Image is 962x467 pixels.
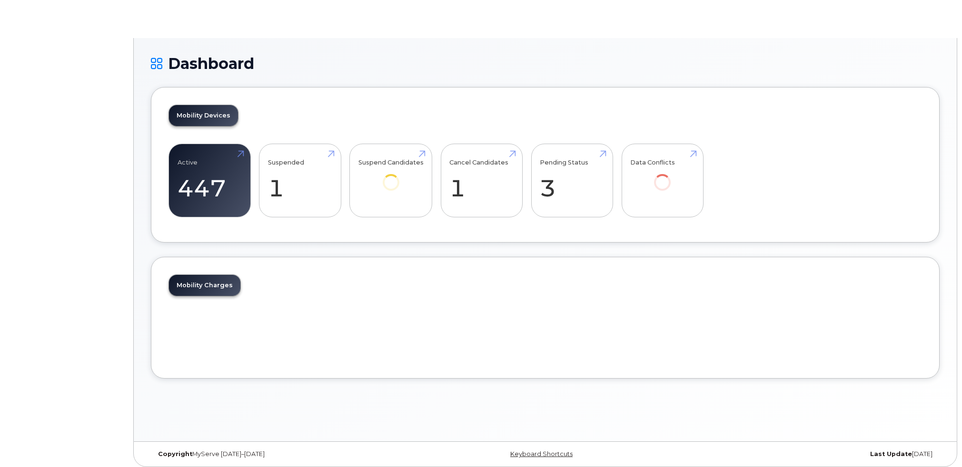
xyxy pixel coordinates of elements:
[158,450,192,457] strong: Copyright
[870,450,912,457] strong: Last Update
[677,450,940,458] div: [DATE]
[540,149,604,212] a: Pending Status 3
[151,55,940,72] h1: Dashboard
[630,149,694,204] a: Data Conflicts
[151,450,414,458] div: MyServe [DATE]–[DATE]
[268,149,332,212] a: Suspended 1
[169,275,240,296] a: Mobility Charges
[358,149,424,204] a: Suspend Candidates
[510,450,573,457] a: Keyboard Shortcuts
[169,105,238,126] a: Mobility Devices
[178,149,242,212] a: Active 447
[449,149,514,212] a: Cancel Candidates 1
